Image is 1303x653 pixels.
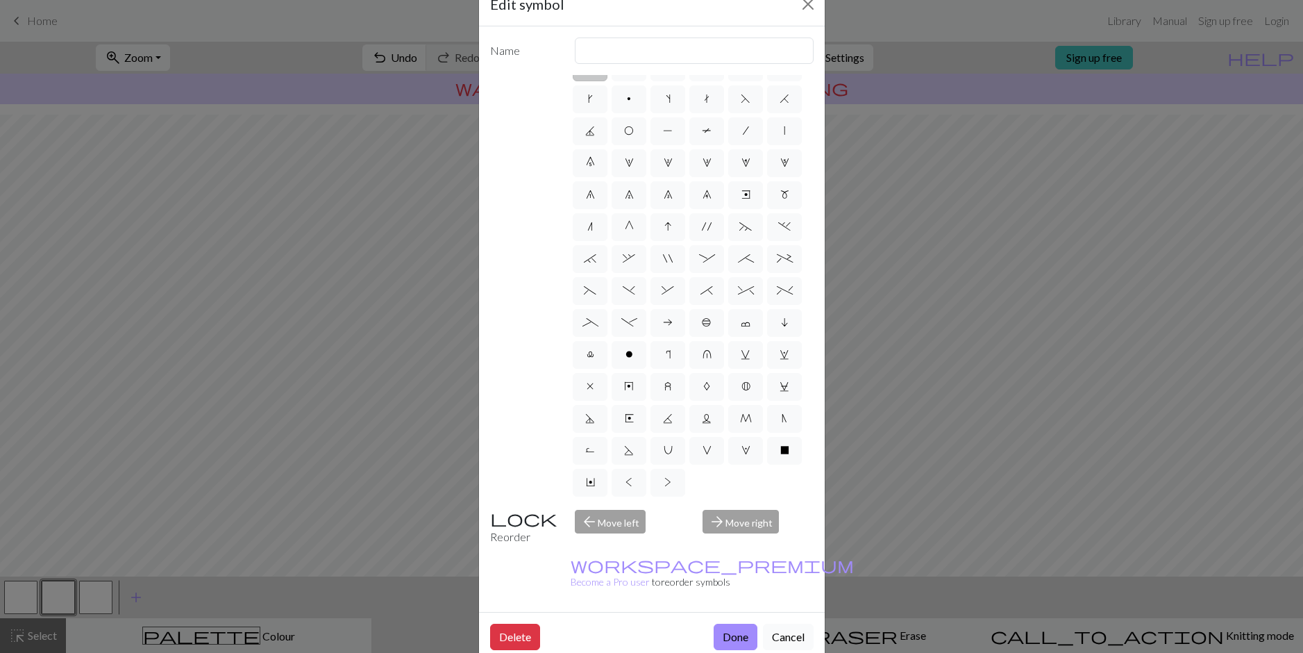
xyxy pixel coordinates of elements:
span: ; [738,253,754,264]
span: A [703,381,710,392]
span: D [585,413,595,424]
span: s [666,93,671,104]
button: Done [714,624,757,650]
span: W [741,445,750,456]
span: | [784,125,785,136]
span: K [663,413,673,424]
span: a [663,317,673,328]
span: . [778,221,791,232]
span: 5 [780,157,789,168]
span: G [625,221,634,232]
span: u [703,349,712,360]
span: b [702,317,712,328]
span: , [623,253,635,264]
button: Cancel [763,624,814,650]
span: z [664,381,671,392]
span: J [585,125,595,136]
span: N [782,413,787,424]
span: H [780,93,789,104]
span: k [588,93,593,104]
span: 0 [586,157,595,168]
span: ' [702,221,712,232]
span: 1 [625,157,634,168]
span: - [621,317,637,328]
span: Y [586,477,595,488]
span: P [663,125,673,136]
span: 4 [741,157,750,168]
span: % [777,285,793,296]
span: t [704,93,709,104]
span: T [702,125,712,136]
span: m [780,189,789,200]
span: 6 [586,189,595,200]
span: ( [584,285,596,296]
span: 2 [664,157,673,168]
span: < [625,477,632,488]
span: / [743,125,749,136]
span: S [624,445,634,456]
span: F [741,93,750,104]
div: Reorder [482,510,567,545]
span: R [585,445,595,456]
span: r [666,349,671,360]
span: B [741,381,750,392]
span: U [664,445,673,456]
span: I [664,221,671,232]
span: x [587,381,594,392]
span: p [627,93,631,104]
span: 8 [664,189,673,200]
span: 7 [625,189,634,200]
span: E [625,413,634,424]
span: c [741,317,750,328]
span: " [663,253,673,264]
span: L [702,413,712,424]
span: workspace_premium [571,555,854,575]
span: v [741,349,750,360]
span: : [699,253,715,264]
button: Delete [490,624,540,650]
small: to reorder symbols [571,559,854,588]
span: C [780,381,789,392]
span: + [777,253,793,264]
span: 9 [703,189,712,200]
span: _ [582,317,598,328]
span: w [780,349,789,360]
span: ^ [738,285,754,296]
span: ) [623,285,635,296]
span: X [780,445,789,456]
span: > [664,477,671,488]
span: o [625,349,633,360]
span: M [740,413,752,424]
span: y [624,381,634,392]
label: Name [482,38,567,64]
span: O [624,125,634,136]
span: ` [584,253,596,264]
span: V [703,445,712,456]
span: i [781,317,788,328]
span: l [587,349,594,360]
span: & [662,285,674,296]
span: 3 [703,157,712,168]
span: e [741,189,750,200]
span: ~ [739,221,752,232]
span: n [587,221,593,232]
a: Become a Pro user [571,559,854,588]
